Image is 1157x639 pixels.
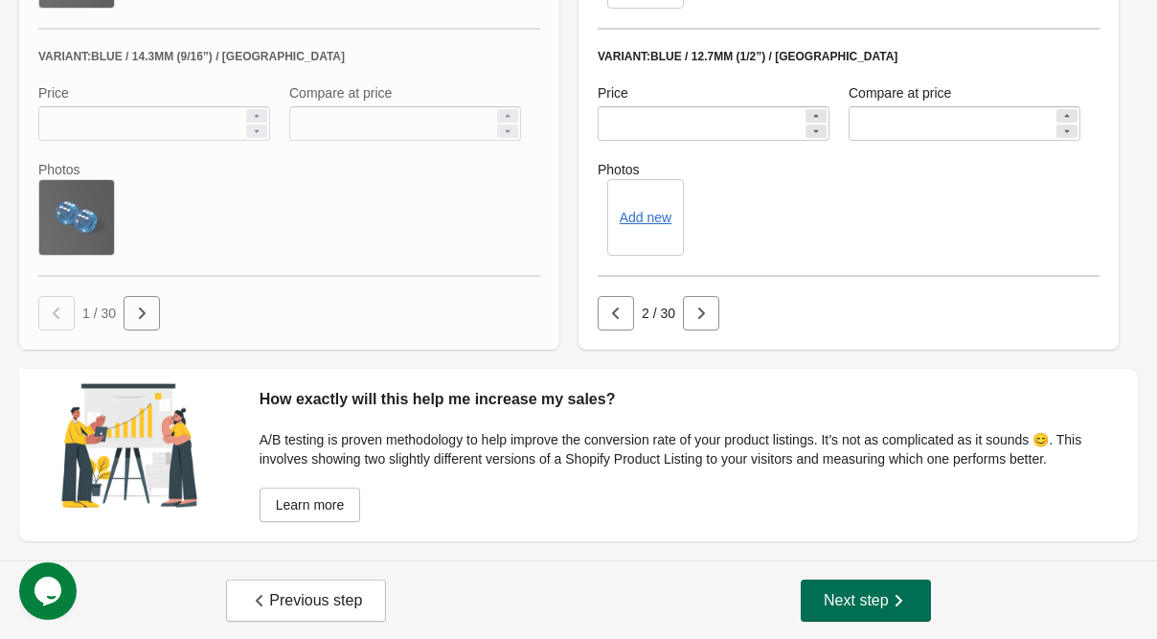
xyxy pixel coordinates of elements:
[598,160,1100,179] label: Photos
[276,497,345,513] span: Learn more
[226,580,386,622] button: Previous step
[260,430,1119,468] div: A/B testing is proven methodology to help improve the conversion rate of your product listings. I...
[801,580,931,622] button: Next step
[598,83,628,103] label: Price
[260,388,1119,411] div: How exactly will this help me increase my sales?
[642,306,675,321] span: 2 / 30
[620,210,671,225] button: Add new
[260,488,361,522] a: Learn more
[849,83,951,103] label: Compare at price
[82,306,116,321] span: 1 / 30
[19,562,80,620] iframe: chat widget
[250,591,362,610] span: Previous step
[824,591,908,610] span: Next step
[598,49,1100,64] div: Variant: Blue / 12.7mm (1/2”) / [GEOGRAPHIC_DATA]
